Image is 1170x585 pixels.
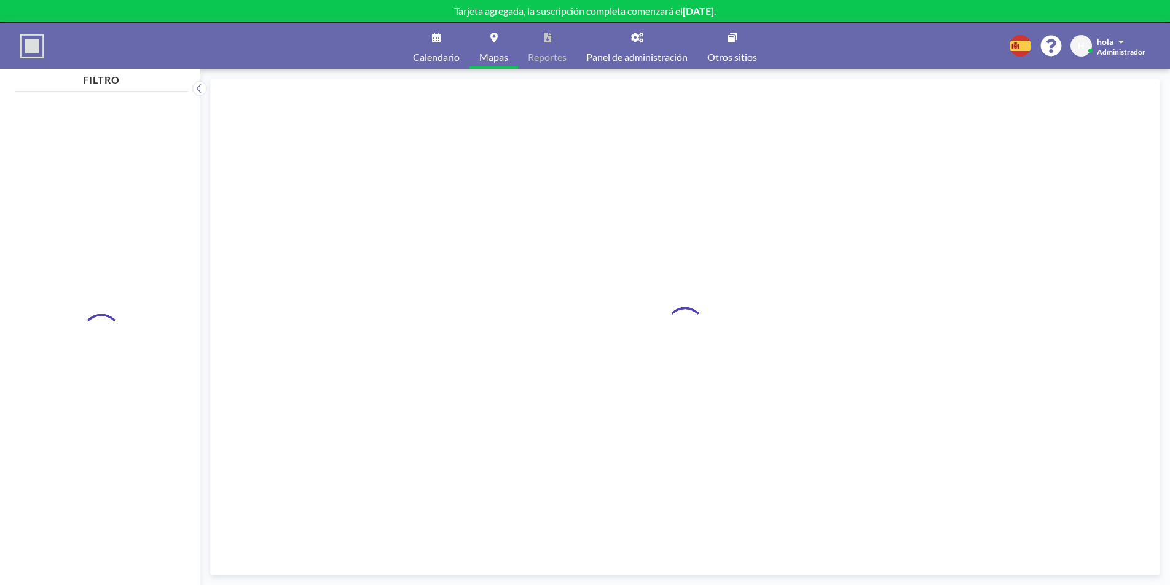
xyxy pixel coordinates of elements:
[697,23,767,69] a: Otros sitios
[707,52,757,62] span: Otros sitios
[479,52,508,62] span: Mapas
[15,69,188,86] h4: FILTRO
[20,34,44,58] img: organization-logo
[403,23,469,69] a: Calendario
[469,23,518,69] a: Mapas
[576,23,697,69] a: Panel de administración
[528,52,567,62] span: Reportes
[1097,36,1113,47] span: hola
[1078,41,1085,52] span: H
[518,23,576,69] a: Reportes
[1097,47,1145,57] span: Administrador
[586,52,688,62] span: Panel de administración
[413,52,460,62] span: Calendario
[683,5,714,17] b: [DATE]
